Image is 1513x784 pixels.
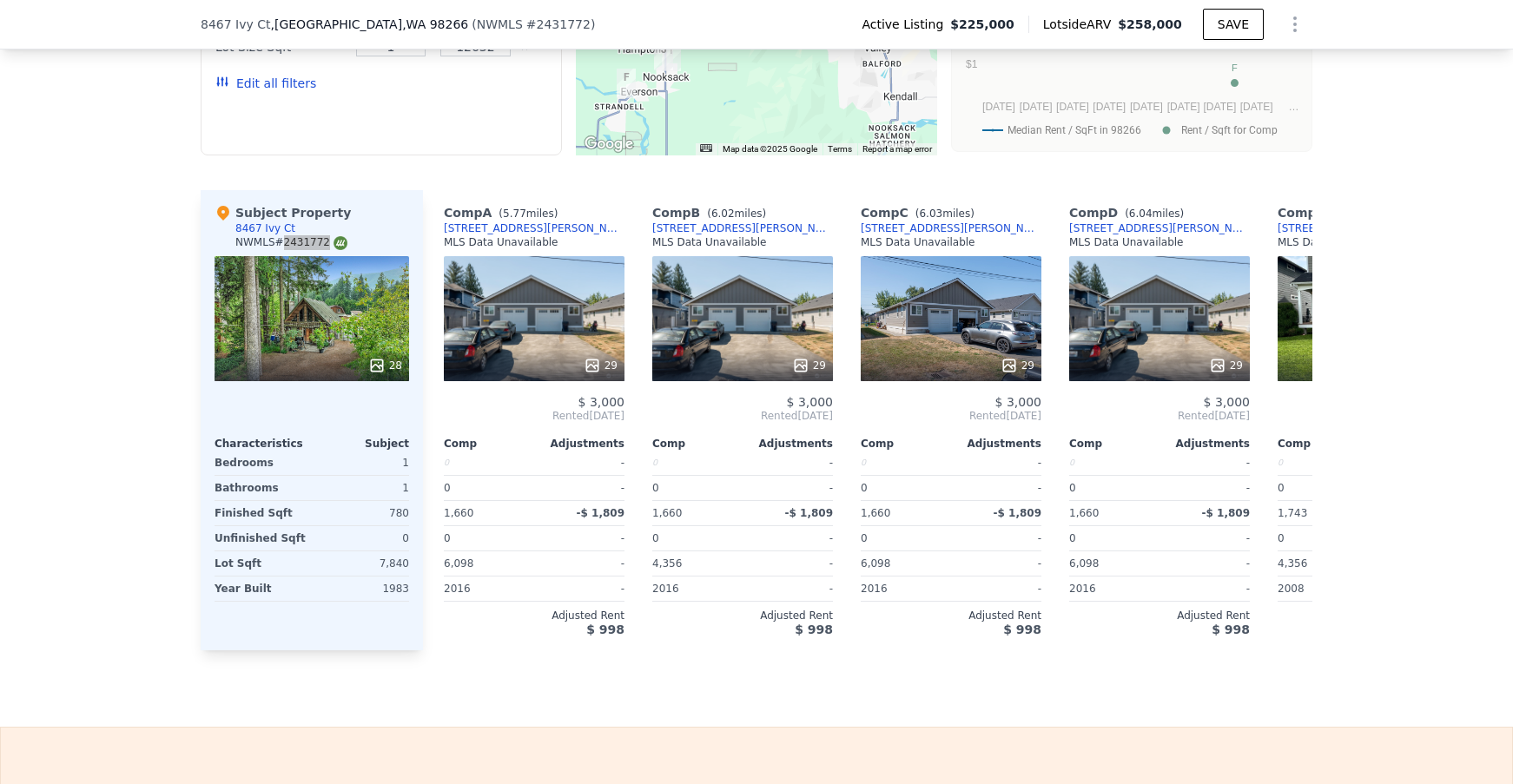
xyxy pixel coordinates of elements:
span: -$ 1,809 [577,507,624,519]
img: NWMLS Logo [334,236,347,250]
div: Adjusted Rent [861,609,1041,623]
div: Lot Sqft [215,551,308,576]
img: Google [580,133,638,155]
div: - [1163,551,1250,576]
div: Comp E [1278,204,1397,221]
text: [DATE] [1167,101,1200,113]
text: Median Rent / SqFt in 98266 [1008,124,1141,136]
a: Report a map error [862,144,932,154]
div: NWMLS # 2431772 [235,235,347,250]
div: Adjustments [951,437,1041,451]
div: Bedrooms [215,451,308,475]
span: Active Listing [862,16,950,33]
div: 0 [1278,476,1364,500]
text: … [1288,101,1298,113]
a: Terms (opens in new tab) [828,144,852,154]
span: ( miles) [1118,208,1191,220]
div: - [538,551,624,576]
text: Rent / Sqft for Comp [1181,124,1278,136]
button: SAVE [1203,9,1264,40]
span: Map data ©2025 Google [723,144,817,154]
span: 4,356 [1278,557,1307,570]
div: Bathrooms [215,476,308,500]
div: Adjustments [743,437,833,451]
div: - [538,476,624,500]
div: MLS Data Unavailable [444,235,558,249]
span: 1,660 [444,507,473,519]
div: MLS Data Unavailable [1278,235,1392,249]
div: [STREET_ADDRESS][PERSON_NAME] [1069,221,1250,235]
div: - [746,576,833,601]
span: $ 998 [795,623,833,636]
span: 1,660 [861,507,890,519]
div: 2016 [444,576,531,601]
div: - [955,526,1041,550]
div: 0 [1278,451,1364,475]
div: [STREET_ADDRESS][PERSON_NAME] [861,221,1041,235]
span: 6,098 [861,557,890,570]
span: 1,660 [652,507,682,519]
div: - [746,551,833,576]
text: [DATE] [1130,101,1163,113]
div: - [746,476,833,500]
span: 6.03 [919,208,942,220]
div: Comp B [652,204,773,221]
div: 0 [444,451,531,475]
div: 29 [584,357,618,374]
div: Comp C [861,204,981,221]
div: - [955,476,1041,500]
text: [DATE] [1056,101,1089,113]
span: 6.04 [1129,208,1153,220]
div: 0 [1069,476,1156,500]
div: Year Built [215,576,308,601]
div: - [538,526,624,550]
div: MLS Data Unavailable [1069,235,1184,249]
span: Rented [DATE] [652,409,833,423]
text: [DATE] [1093,101,1126,113]
div: 28 [368,357,402,374]
div: Finished Sqft [215,501,308,525]
div: 0 [444,476,531,500]
div: - [1163,476,1250,500]
div: - [538,451,624,475]
a: [STREET_ADDRESS][PERSON_NAME] [652,221,833,235]
div: 0 [1069,451,1156,475]
span: $ 3,000 [1204,395,1250,409]
span: # 2431772 [526,17,591,31]
div: 102 Hayes St [654,41,673,70]
span: -$ 1,809 [1202,507,1250,519]
div: MLS Data Unavailable [652,235,767,249]
div: 1 [315,451,409,475]
div: 2016 [861,576,948,601]
a: [STREET_ADDRESS][PERSON_NAME] [444,221,624,235]
span: -$ 1,809 [994,507,1041,519]
div: MLS Data Unavailable [861,235,975,249]
div: Adjusted Rent [1069,609,1250,623]
span: 0 [444,532,451,544]
text: [DATE] [1020,101,1053,113]
span: $ 3,000 [787,395,833,409]
div: Characteristics [215,437,312,451]
div: Subject [312,437,409,451]
span: ( miles) [492,208,565,220]
div: - [955,551,1041,576]
span: 0 [652,532,659,544]
span: 5.77 [503,208,526,220]
span: Rented [DATE] [1278,409,1458,423]
div: 29 [1209,357,1243,374]
div: Comp [1069,437,1160,451]
div: - [955,576,1041,601]
div: 1983 [315,576,409,601]
div: - [1163,576,1250,601]
span: , [GEOGRAPHIC_DATA] [271,16,469,33]
span: $ 998 [1003,623,1041,636]
span: -$ 1,809 [785,507,833,519]
div: - [1163,451,1250,475]
div: Comp [1278,437,1368,451]
div: 8467 Ivy Ct [235,221,295,235]
span: 1,660 [1069,507,1099,519]
span: $ 3,000 [995,395,1041,409]
a: Open this area in Google Maps (opens a new window) [580,133,638,155]
span: $ 3,000 [578,395,624,409]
